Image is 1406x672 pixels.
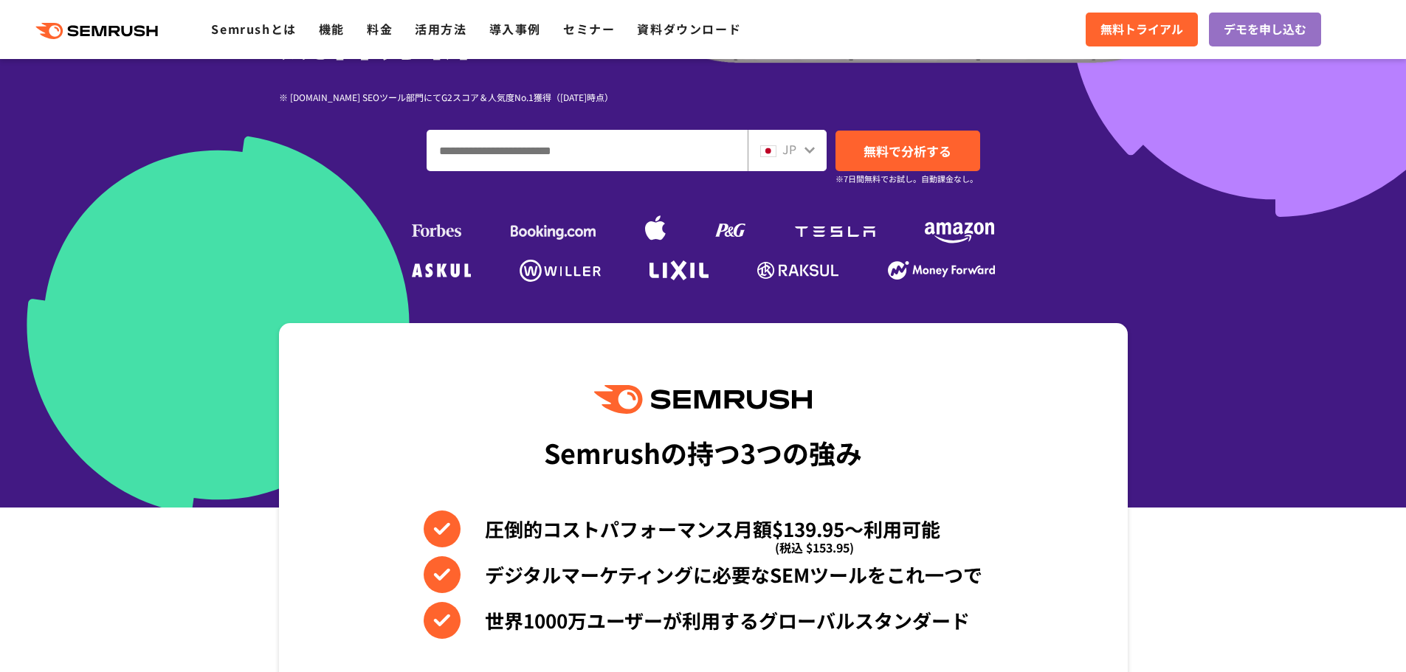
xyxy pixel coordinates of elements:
[415,20,466,38] a: 活用方法
[637,20,741,38] a: 資料ダウンロード
[782,140,796,158] span: JP
[427,131,747,170] input: ドメイン、キーワードまたはURLを入力してください
[835,172,978,186] small: ※7日間無料でお試し。自動課金なし。
[367,20,393,38] a: 料金
[775,529,854,566] span: (税込 $153.95)
[424,510,982,547] li: 圧倒的コストパフォーマンス月額$139.95〜利用可能
[594,385,811,414] img: Semrush
[563,20,615,38] a: セミナー
[424,556,982,593] li: デジタルマーケティングに必要なSEMツールをこれ一つで
[424,602,982,639] li: 世界1000万ユーザーが利用するグローバルスタンダード
[835,131,980,171] a: 無料で分析する
[1224,20,1306,39] span: デモを申し込む
[279,90,703,104] div: ※ [DOMAIN_NAME] SEOツール部門にてG2スコア＆人気度No.1獲得（[DATE]時点）
[864,142,951,160] span: 無料で分析する
[211,20,296,38] a: Semrushとは
[544,425,862,479] div: Semrushの持つ3つの強み
[1209,13,1321,46] a: デモを申し込む
[1100,20,1183,39] span: 無料トライアル
[1086,13,1198,46] a: 無料トライアル
[489,20,541,38] a: 導入事例
[319,20,345,38] a: 機能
